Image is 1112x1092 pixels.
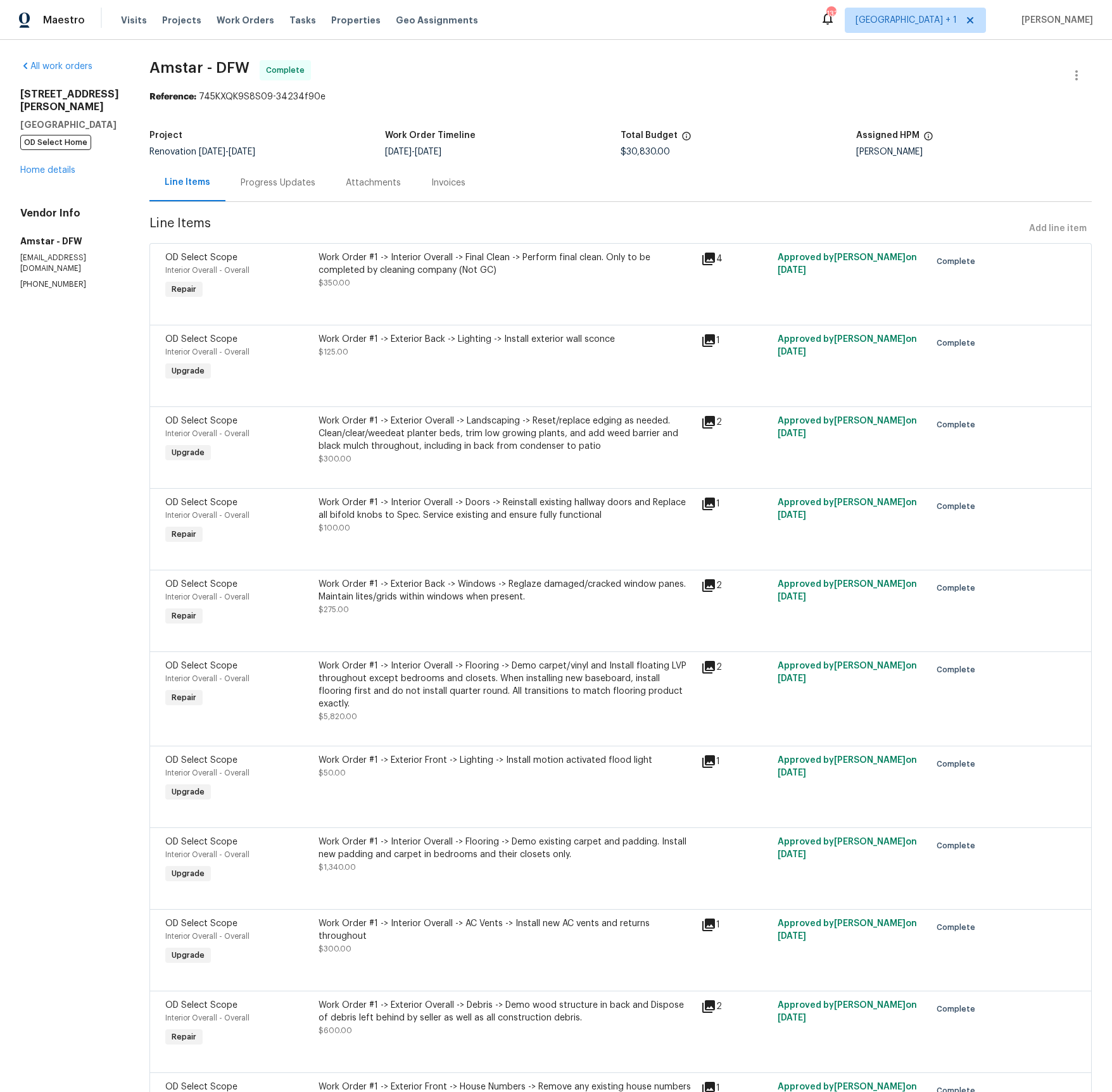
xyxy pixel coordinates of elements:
span: $300.00 [319,455,351,463]
span: $600.00 [319,1027,352,1034]
span: OD Select Home [20,135,91,150]
span: Interior Overall - Overall [165,675,250,682]
span: OD Select Scope [165,756,237,765]
span: [DATE] [199,147,225,156]
p: [EMAIL_ADDRESS][DOMAIN_NAME] [20,253,119,274]
div: Work Order #1 -> Interior Overall -> Doors -> Reinstall existing hallway doors and Replace all bi... [319,496,693,522]
div: 2 [701,660,770,675]
div: 745KXQK9S8S09-34234f90e [149,91,1092,103]
div: Work Order #1 -> Exterior Front -> Lighting -> Install motion activated flood light [319,754,693,767]
div: Work Order #1 -> Exterior Back -> Lighting -> Install exterior wall sconce [319,333,693,346]
div: Work Order #1 -> Exterior Back -> Windows -> Reglaze damaged/cracked window panes. Maintain lites... [319,578,693,603]
div: Work Order #1 -> Interior Overall -> Flooring -> Demo existing carpet and padding. Install new pa... [319,836,693,861]
span: OD Select Scope [165,253,237,262]
div: 133 [826,8,835,20]
span: Interior Overall - Overall [165,348,250,356]
span: $300.00 [319,945,351,953]
span: $275.00 [319,606,349,613]
span: Visits [121,14,147,27]
span: [DATE] [778,850,806,859]
div: Attachments [346,177,401,189]
span: - [385,147,441,156]
span: Renovation [149,147,255,156]
a: All work orders [20,62,92,71]
span: Upgrade [167,867,210,880]
span: $100.00 [319,524,350,532]
span: $30,830.00 [621,147,670,156]
h5: Amstar - DFW [20,235,119,248]
span: The hpm assigned to this work order. [923,131,933,147]
div: 1 [701,917,770,932]
span: Repair [167,610,201,622]
span: Complete [937,839,980,852]
span: Amstar - DFW [149,60,250,75]
span: Repair [167,691,201,704]
h5: Project [149,131,182,140]
p: [PHONE_NUMBER] [20,279,119,290]
div: Progress Updates [241,177,315,189]
span: Approved by [PERSON_NAME] on [778,580,917,601]
span: Approved by [PERSON_NAME] on [778,417,917,438]
span: Projects [162,14,201,27]
span: Geo Assignments [396,14,478,27]
span: [PERSON_NAME] [1016,14,1093,27]
span: OD Select Scope [165,838,237,846]
span: Repair [167,1031,201,1043]
span: [DATE] [778,266,806,275]
span: Approved by [PERSON_NAME] on [778,498,917,520]
span: Tasks [289,16,316,25]
span: Approved by [PERSON_NAME] on [778,919,917,941]
span: Interior Overall - Overall [165,1014,250,1022]
span: Properties [331,14,381,27]
span: Interior Overall - Overall [165,851,250,858]
span: Complete [937,663,980,676]
span: Approved by [PERSON_NAME] on [778,253,917,275]
span: Interior Overall - Overall [165,511,250,519]
span: Approved by [PERSON_NAME] on [778,335,917,356]
div: Line Items [165,176,210,189]
span: Approved by [PERSON_NAME] on [778,756,917,777]
span: Repair [167,528,201,541]
div: 2 [701,999,770,1014]
span: [DATE] [778,674,806,683]
span: Interior Overall - Overall [165,267,250,274]
span: Line Items [149,217,1024,241]
div: [PERSON_NAME] [856,147,1092,156]
div: 1 [701,754,770,769]
span: Complete [937,758,980,770]
h5: Work Order Timeline [385,131,476,140]
span: [DATE] [778,1014,806,1022]
div: 4 [701,251,770,267]
div: 2 [701,415,770,430]
span: Complete [937,582,980,594]
span: Approved by [PERSON_NAME] on [778,662,917,683]
span: Maestro [43,14,85,27]
span: OD Select Scope [165,1001,237,1010]
span: [DATE] [415,147,441,156]
span: OD Select Scope [165,662,237,670]
div: Work Order #1 -> Interior Overall -> Flooring -> Demo carpet/vinyl and Install floating LVP throu... [319,660,693,710]
span: [DATE] [778,932,806,941]
div: Work Order #1 -> Interior Overall -> Final Clean -> Perform final clean. Only to be completed by ... [319,251,693,277]
span: OD Select Scope [165,1083,237,1091]
span: $5,820.00 [319,713,357,720]
span: [GEOGRAPHIC_DATA] + 1 [856,14,957,27]
span: OD Select Scope [165,335,237,344]
span: Complete [937,500,980,513]
h5: Assigned HPM [856,131,919,140]
span: [DATE] [778,769,806,777]
span: Complete [937,418,980,431]
span: [DATE] [778,429,806,438]
span: OD Select Scope [165,919,237,928]
span: OD Select Scope [165,580,237,589]
span: Complete [937,337,980,349]
div: 1 [701,496,770,511]
span: Interior Overall - Overall [165,593,250,601]
h4: Vendor Info [20,207,119,220]
span: Interior Overall - Overall [165,430,250,437]
div: 1 [701,333,770,348]
div: Work Order #1 -> Exterior Overall -> Debris -> Demo wood structure in back and Dispose of debris ... [319,999,693,1024]
span: Repair [167,283,201,296]
div: Work Order #1 -> Exterior Overall -> Landscaping -> Reset/replace edging as needed. Clean/clear/w... [319,415,693,453]
span: Upgrade [167,949,210,962]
